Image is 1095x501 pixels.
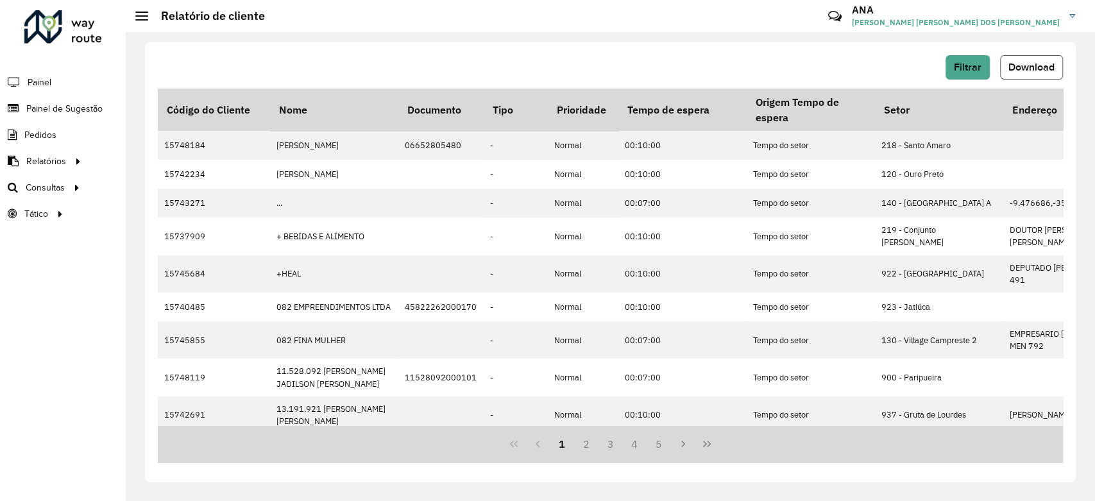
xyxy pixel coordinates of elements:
span: Painel [28,76,51,89]
a: Contato Rápido [821,3,849,30]
td: 15745855 [158,321,270,359]
td: Tempo do setor [747,131,875,160]
span: Download [1008,62,1055,72]
td: - [484,131,548,160]
td: 140 - [GEOGRAPHIC_DATA] A [875,189,1003,217]
button: 3 [598,432,623,456]
button: Download [1000,55,1063,80]
td: 15745684 [158,255,270,293]
td: 922 - [GEOGRAPHIC_DATA] [875,255,1003,293]
td: 13.191.921 [PERSON_NAME] [PERSON_NAME] [270,396,398,434]
td: 15740485 [158,293,270,321]
td: Normal [548,359,618,396]
td: 00:07:00 [618,189,747,217]
td: + BEBIDAS E ALIMENTO [270,217,398,255]
td: 00:10:00 [618,131,747,160]
td: 00:07:00 [618,321,747,359]
td: 00:10:00 [618,293,747,321]
td: +HEAL [270,255,398,293]
td: 15737909 [158,217,270,255]
h2: Relatório de cliente [148,9,265,23]
td: Tempo do setor [747,321,875,359]
h3: ANA [852,4,1060,16]
td: ... [270,189,398,217]
td: - [484,359,548,396]
td: Normal [548,217,618,255]
th: Tipo [484,89,548,131]
button: Last Page [695,432,719,456]
td: 130 - Village Campreste 2 [875,321,1003,359]
button: Filtrar [946,55,990,80]
td: Normal [548,131,618,160]
td: 120 - Ouro Preto [875,160,1003,189]
td: Tempo do setor [747,293,875,321]
td: Normal [548,396,618,434]
td: 218 - Santo Amaro [875,131,1003,160]
span: [PERSON_NAME] [PERSON_NAME] DOS [PERSON_NAME] [852,17,1060,28]
span: Painel de Sugestão [26,102,103,115]
td: 15748184 [158,131,270,160]
td: 06652805480 [398,131,484,160]
td: - [484,189,548,217]
td: Normal [548,293,618,321]
th: Origem Tempo de espera [747,89,875,131]
td: 923 - Jatiúca [875,293,1003,321]
td: 15748119 [158,359,270,396]
button: 5 [647,432,671,456]
button: 1 [550,432,574,456]
td: Tempo do setor [747,189,875,217]
td: Tempo do setor [747,396,875,434]
span: Relatórios [26,155,66,168]
td: 937 - Gruta de Lourdes [875,396,1003,434]
td: - [484,160,548,189]
td: Tempo do setor [747,217,875,255]
td: - [484,293,548,321]
span: Filtrar [954,62,981,72]
th: Código do Cliente [158,89,270,131]
td: - [484,255,548,293]
td: 219 - Conjunto [PERSON_NAME] [875,217,1003,255]
td: 082 FINA MULHER [270,321,398,359]
td: Normal [548,255,618,293]
span: Pedidos [24,128,56,142]
th: Documento [398,89,484,131]
td: 15743271 [158,189,270,217]
td: 15742691 [158,396,270,434]
td: Normal [548,321,618,359]
th: Tempo de espera [618,89,747,131]
td: - [484,396,548,434]
td: - [484,217,548,255]
td: - [484,321,548,359]
button: 4 [622,432,647,456]
td: 11528092000101 [398,359,484,396]
td: 082 EMPREENDIMENTOS LTDA [270,293,398,321]
th: Prioridade [548,89,618,131]
td: 00:07:00 [618,359,747,396]
th: Setor [875,89,1003,131]
td: [PERSON_NAME] [270,131,398,160]
td: [PERSON_NAME] [270,160,398,189]
button: Next Page [671,432,695,456]
td: Tempo do setor [747,255,875,293]
td: 00:10:00 [618,217,747,255]
td: 15742234 [158,160,270,189]
td: 11.528.092 [PERSON_NAME] JADILSON [PERSON_NAME] [270,359,398,396]
td: Normal [548,189,618,217]
td: 900 - Paripueira [875,359,1003,396]
th: Nome [270,89,398,131]
span: Consultas [26,181,65,194]
span: Tático [24,207,48,221]
td: 45822262000170 [398,293,484,321]
td: 00:10:00 [618,396,747,434]
td: Tempo do setor [747,359,875,396]
button: 2 [574,432,598,456]
td: 00:10:00 [618,255,747,293]
td: Tempo do setor [747,160,875,189]
td: 00:10:00 [618,160,747,189]
td: Normal [548,160,618,189]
